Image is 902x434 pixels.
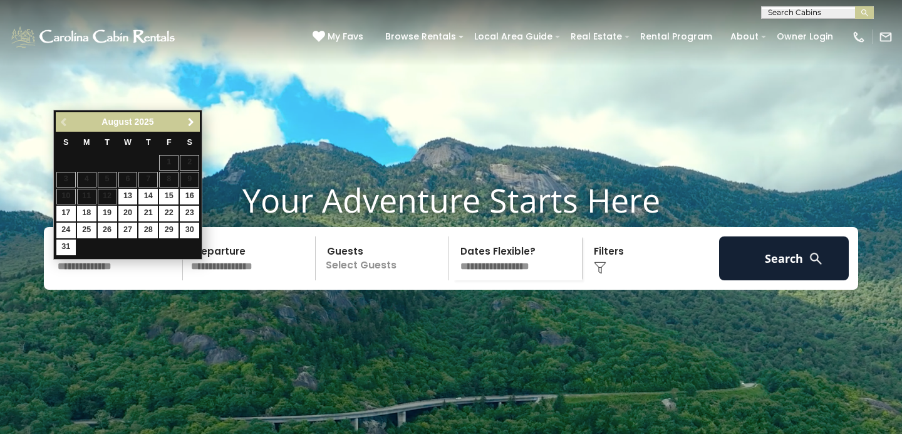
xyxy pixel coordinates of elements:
[159,223,179,238] a: 29
[852,30,866,44] img: phone-regular-white.png
[118,223,138,238] a: 27
[63,138,68,147] span: Sunday
[9,24,179,50] img: White-1-1-2.png
[98,206,117,221] a: 19
[101,117,132,127] span: August
[186,117,196,127] span: Next
[808,251,824,267] img: search-regular-white.png
[56,206,76,221] a: 17
[77,223,96,238] a: 25
[56,223,76,238] a: 24
[594,262,606,274] img: filter--v1.png
[187,138,192,147] span: Saturday
[146,138,151,147] span: Thursday
[138,223,158,238] a: 28
[83,138,90,147] span: Monday
[328,30,363,43] span: My Favs
[719,236,849,280] button: Search
[98,223,117,238] a: 26
[159,206,179,221] a: 22
[138,206,158,221] a: 21
[77,206,96,221] a: 18
[180,223,199,238] a: 30
[9,181,893,220] h1: Your Adventure Starts Here
[118,206,138,221] a: 20
[105,138,110,147] span: Tuesday
[180,189,199,204] a: 16
[879,30,893,44] img: mail-regular-white.png
[159,189,179,204] a: 15
[319,236,448,280] p: Select Guests
[379,27,462,46] a: Browse Rentals
[634,27,718,46] a: Rental Program
[313,30,366,44] a: My Favs
[564,27,628,46] a: Real Estate
[118,189,138,204] a: 13
[167,138,172,147] span: Friday
[56,240,76,255] a: 31
[468,27,559,46] a: Local Area Guide
[134,117,153,127] span: 2025
[180,206,199,221] a: 23
[138,189,158,204] a: 14
[724,27,765,46] a: About
[183,114,199,130] a: Next
[770,27,839,46] a: Owner Login
[124,138,132,147] span: Wednesday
